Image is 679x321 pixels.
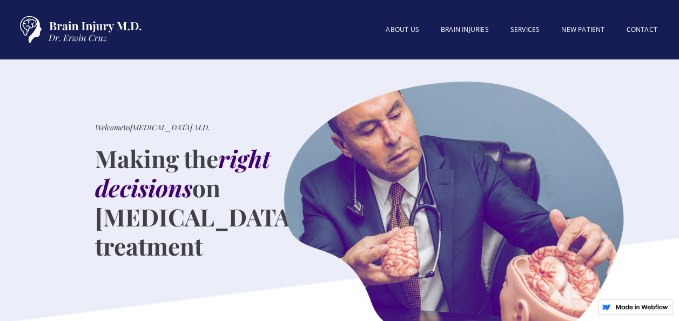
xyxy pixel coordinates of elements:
[430,19,500,41] a: BRAIN INJURIES
[375,19,430,41] a: About US
[95,142,271,203] em: right decisions
[95,122,210,133] div: to
[130,122,210,132] em: [MEDICAL_DATA] M.D.
[95,122,123,132] em: Welcome
[11,11,146,49] a: home
[95,144,298,260] h1: Making the on [MEDICAL_DATA] treatment
[500,19,551,41] a: SERVICES
[615,304,668,310] img: Made in Webflow
[616,19,668,41] a: Contact
[550,19,615,41] a: New patient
